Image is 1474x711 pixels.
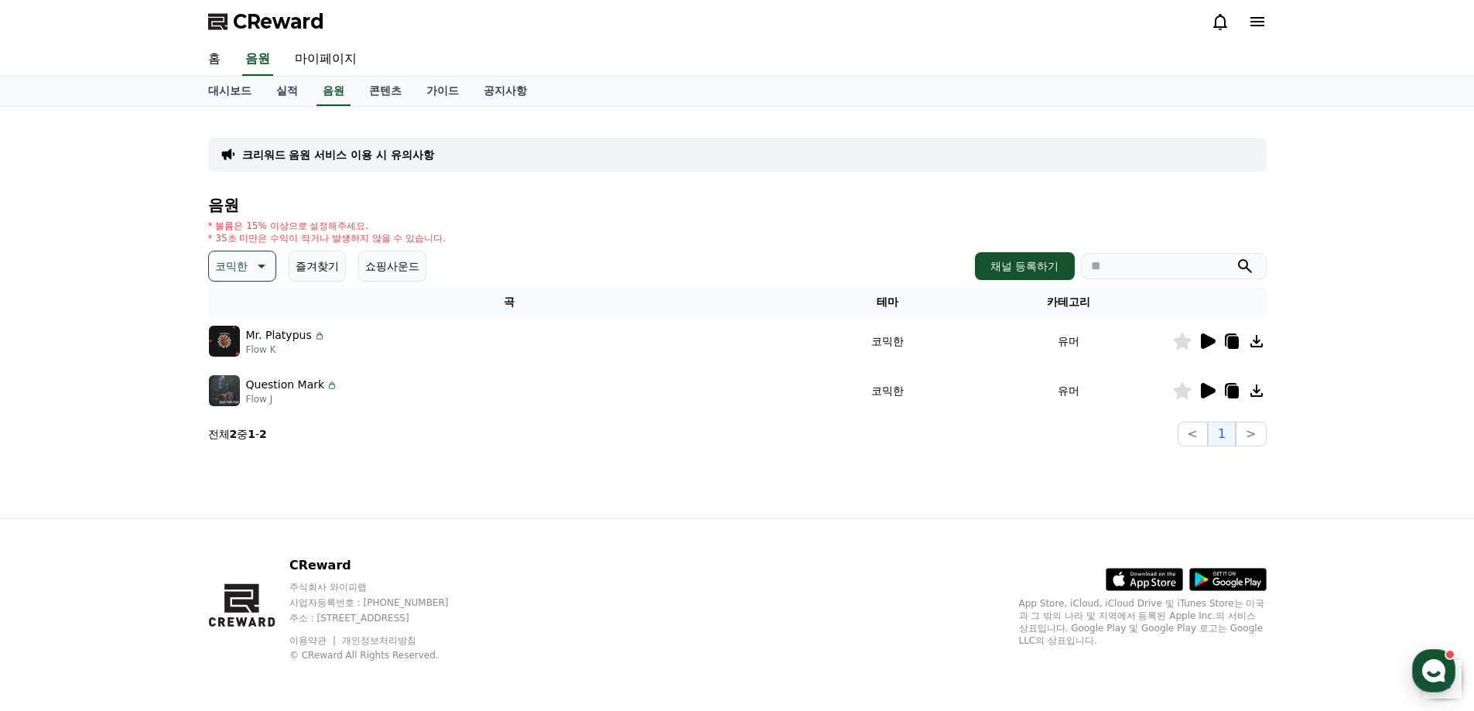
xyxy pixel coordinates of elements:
[471,77,539,106] a: 공지사항
[242,147,434,162] a: 크리워드 음원 서비스 이용 시 유의사항
[966,316,1171,366] td: 유머
[1208,422,1236,446] button: 1
[1178,422,1208,446] button: <
[1236,422,1266,446] button: >
[342,635,416,646] a: 개인정보처리방침
[966,288,1171,316] th: 카테고리
[208,288,810,316] th: 곡
[208,426,267,442] p: 전체 중 -
[316,77,351,106] a: 음원
[289,635,338,646] a: 이용약관
[208,220,446,232] p: * 볼륨은 15% 이상으로 설정해주세요.
[358,251,426,282] button: 쇼핑사운드
[209,326,240,357] img: music
[208,232,446,244] p: * 35초 미만은 수익이 적거나 발생하지 않을 수 있습니다.
[289,649,478,661] p: © CReward All Rights Reserved.
[289,251,346,282] button: 즐겨찾기
[248,428,255,440] strong: 1
[810,366,966,415] td: 코믹한
[208,197,1267,214] h4: 음원
[357,77,414,106] a: 콘텐츠
[242,43,273,76] a: 음원
[246,393,339,405] p: Flow J
[289,581,478,593] p: 주식회사 와이피랩
[264,77,310,106] a: 실적
[196,77,264,106] a: 대시보드
[810,288,966,316] th: 테마
[208,9,324,34] a: CReward
[1019,597,1267,647] p: App Store, iCloud, iCloud Drive 및 iTunes Store는 미국과 그 밖의 나라 및 지역에서 등록된 Apple Inc.의 서비스 상표입니다. Goo...
[975,252,1074,280] button: 채널 등록하기
[233,9,324,34] span: CReward
[215,255,248,277] p: 코믹한
[810,316,966,366] td: 코믹한
[289,596,478,609] p: 사업자등록번호 : [PHONE_NUMBER]
[289,556,478,575] p: CReward
[209,375,240,406] img: music
[246,327,312,344] p: Mr. Platypus
[246,377,325,393] p: Question Mark
[208,251,276,282] button: 코믹한
[966,366,1171,415] td: 유머
[230,428,238,440] strong: 2
[246,344,326,356] p: Flow K
[282,43,369,76] a: 마이페이지
[196,43,233,76] a: 홈
[414,77,471,106] a: 가이드
[289,612,478,624] p: 주소 : [STREET_ADDRESS]
[259,428,267,440] strong: 2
